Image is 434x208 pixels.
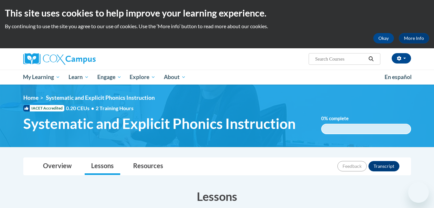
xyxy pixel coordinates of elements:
a: Cox Campus [23,53,146,65]
label: % complete [321,115,358,122]
a: More Info [399,33,429,43]
a: Lessons [85,158,120,175]
a: Explore [125,70,160,85]
a: Engage [93,70,126,85]
div: Main menu [14,70,421,85]
span: 0.20 CEUs [66,105,96,112]
span: 2 Training Hours [96,105,133,111]
a: Resources [127,158,170,175]
p: By continuing to use the site you agree to our use of cookies. Use the ‘More info’ button to read... [5,23,429,30]
span: Learn [69,73,89,81]
span: Systematic and Explicit Phonics Instruction [23,115,296,132]
span: Systematic and Explicit Phonics Instruction [46,94,155,101]
span: 0 [321,116,324,121]
a: About [160,70,190,85]
span: En español [385,74,412,80]
a: Learn [64,70,93,85]
button: Okay [373,33,394,43]
button: Account Settings [392,53,411,64]
button: Search [366,55,376,63]
span: • [91,105,94,111]
h2: This site uses cookies to help improve your learning experience. [5,6,429,19]
input: Search Courses [314,55,366,63]
button: Transcript [368,161,399,171]
a: En español [380,70,416,84]
h3: Lessons [23,188,411,204]
span: About [164,73,186,81]
span: Explore [130,73,155,81]
button: Feedback [337,161,367,171]
iframe: Button to launch messaging window [408,182,429,203]
span: Engage [97,73,122,81]
a: My Learning [19,70,65,85]
img: Cox Campus [23,53,96,65]
a: Home [23,94,38,101]
a: Overview [37,158,78,175]
span: My Learning [23,73,60,81]
span: IACET Accredited [23,105,64,111]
